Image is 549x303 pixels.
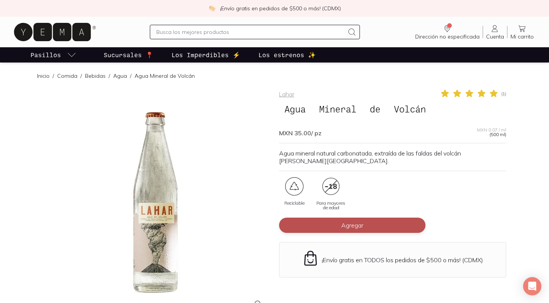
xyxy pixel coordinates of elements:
[510,33,534,40] span: Mi carrito
[316,201,346,210] span: Para mayores de edad
[341,221,363,229] span: Agregar
[501,91,506,96] span: ( 1 )
[279,102,311,116] span: Agua
[477,128,506,132] span: MXN 0.07 / ml
[279,149,506,165] p: Agua mineral natural carbonatada, extraída de las faldas del volcán [PERSON_NAME][GEOGRAPHIC_DATA].
[302,250,319,266] img: Envío
[322,177,340,196] img: -18-2-02_f49b16e6-ee04-45ac-b27b-b7105177505a=fwebp-q70-w96
[285,177,303,196] img: certificate_48a53943-26ef-4015-b3aa-8f4c5fdc4728=fwebp-q70-w96
[490,132,506,137] span: (500 ml)
[170,47,242,63] a: Los Imperdibles ⚡️
[135,72,195,80] p: Agua Mineral de Volcán
[37,72,50,79] a: Inicio
[30,50,61,59] p: Pasillos
[486,33,504,40] span: Cuenta
[483,24,507,40] a: Cuenta
[102,47,155,63] a: Sucursales 📍
[523,277,541,295] div: Open Intercom Messenger
[284,201,305,205] span: Reciclable
[279,129,321,137] span: MXN 35.00 / pz
[57,72,77,79] a: Comida
[77,72,85,80] span: /
[415,33,480,40] span: Dirección no especificada
[106,72,113,80] span: /
[104,50,153,59] p: Sucursales 📍
[127,72,135,80] span: /
[412,24,483,40] a: Dirección no especificada
[220,5,341,12] p: ¡Envío gratis en pedidos de $500 o más! (CDMX)
[388,102,431,116] span: Volcán
[322,256,483,264] p: ¡Envío gratis en TODOS los pedidos de $500 o más! (CDMX)
[364,102,386,116] span: de
[172,50,240,59] p: Los Imperdibles ⚡️
[209,5,215,12] img: check
[257,47,317,63] a: Los estrenos ✨
[156,27,344,37] input: Busca los mejores productos
[50,72,57,80] span: /
[279,90,294,98] a: Lahar
[29,47,78,63] a: pasillo-todos-link
[258,50,316,59] p: Los estrenos ✨
[507,24,537,40] a: Mi carrito
[279,218,425,233] button: Agregar
[85,72,106,79] a: Bebidas
[314,102,362,116] span: Mineral
[113,72,127,79] a: Agua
